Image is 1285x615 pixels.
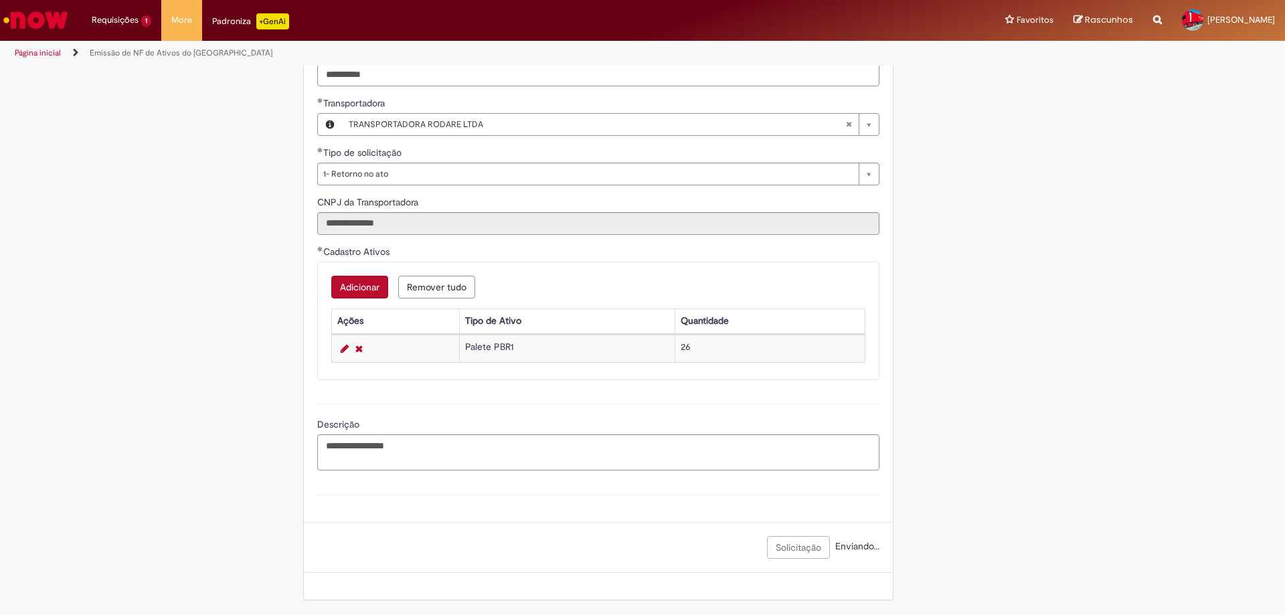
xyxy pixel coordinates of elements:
th: Tipo de Ativo [460,309,675,333]
span: Obrigatório Preenchido [317,98,323,103]
a: Rascunhos [1074,14,1133,27]
span: 1 [141,15,151,27]
p: +GenAi [256,13,289,29]
ul: Trilhas de página [10,41,847,66]
span: Rascunhos [1085,13,1133,26]
a: Emissão de NF de Ativos do [GEOGRAPHIC_DATA] [90,48,272,58]
span: Enviando... [833,540,879,552]
textarea: Descrição [317,434,879,470]
input: DT [317,64,879,86]
span: TRANSPORTADORA RODARE LTDA [349,114,845,135]
span: Obrigatório Preenchido [317,147,323,153]
th: Quantidade [675,309,865,333]
span: Cadastro Ativos [323,246,392,258]
span: Somente leitura - CNPJ da Transportadora [317,196,421,208]
a: Editar Linha 1 [337,341,352,357]
img: ServiceNow [1,7,70,33]
span: Descrição [317,418,362,430]
span: [PERSON_NAME] [1207,14,1275,25]
a: Remover linha 1 [352,341,366,357]
a: Página inicial [15,48,61,58]
td: 26 [675,335,865,362]
button: Add a row for Cadastro Ativos [331,276,388,298]
button: Remove all rows for Cadastro Ativos [398,276,475,298]
span: Necessários - Transportadora [323,97,388,109]
a: TRANSPORTADORA RODARE LTDALimpar campo Transportadora [342,114,879,135]
td: Palete PBR1 [460,335,675,362]
span: Tipo de solicitação [323,147,404,159]
span: Obrigatório Preenchido [317,246,323,252]
span: 1- Retorno no ato [323,163,852,185]
span: More [171,13,192,27]
input: CNPJ da Transportadora [317,212,879,235]
th: Ações [331,309,459,333]
span: Requisições [92,13,139,27]
button: Transportadora, Visualizar este registro TRANSPORTADORA RODARE LTDA [318,114,342,135]
abbr: Limpar campo Transportadora [839,114,859,135]
div: Padroniza [212,13,289,29]
span: Favoritos [1017,13,1053,27]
